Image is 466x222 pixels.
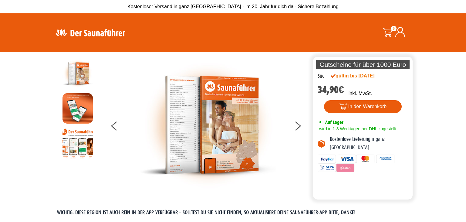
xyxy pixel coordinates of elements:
[349,90,372,97] p: inkl. MwSt.
[316,60,410,69] p: Gutscheine für über 1000 Euro
[62,93,93,124] img: MOCKUP-iPhone_regional
[318,126,396,131] span: wird in 1-3 Werktagen per DHL zugestellt
[127,4,339,9] span: Kostenloser Versand in ganz [GEOGRAPHIC_DATA] - im 20. Jahr für dich da - Sichere Bezahlung
[331,72,388,80] div: gültig bis [DATE]
[325,119,343,125] span: Auf Lager
[318,72,325,80] div: Süd
[62,58,93,89] img: der-saunafuehrer-2025-sued
[140,58,276,192] img: der-saunafuehrer-2025-sued
[57,210,356,215] span: WICHTIG: DIESE REGION IST AUCH REIN IN DER APP VERFÜGBAR – SOLLTEST DU SIE NICHT FINDEN, SO AKTUA...
[330,135,408,152] p: in ganz [GEOGRAPHIC_DATA]
[62,128,93,159] img: Anleitung7tn
[339,84,344,95] span: €
[330,136,370,142] b: Kostenlose Lieferung
[391,26,397,31] span: 0
[318,84,344,95] bdi: 34,90
[324,100,402,113] button: In den Warenkorb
